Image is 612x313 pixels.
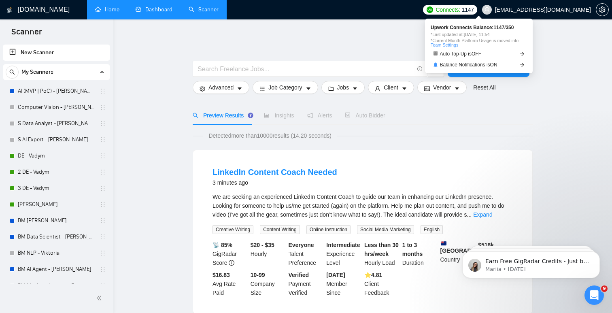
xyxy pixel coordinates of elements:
[18,83,95,99] a: AI (MVP | PoC) - [PERSON_NAME]
[18,229,95,245] a: BM Data Scientist - [PERSON_NAME]
[198,64,414,74] input: Search Freelance Jobs...
[484,7,490,13] span: user
[431,32,527,37] span: *Last updated at: [DATE] 11:54
[440,62,497,67] span: Balance Notifications is ON
[100,266,106,273] span: holder
[328,85,334,92] span: folder
[100,120,106,127] span: holder
[193,81,249,94] button: settingAdvancedcaret-down
[251,272,265,278] b: 10-99
[212,194,504,218] span: We are seeking an experienced LinkedIn Content Coach to guide our team in enhancing our LinkedIn ...
[6,66,19,79] button: search
[440,241,501,254] b: [GEOGRAPHIC_DATA]
[321,81,365,94] button: folderJobscaret-down
[100,234,106,240] span: holder
[229,260,234,266] span: info-circle
[352,85,358,92] span: caret-down
[520,62,525,67] span: arrow-right
[203,131,337,140] span: Detected more than 10000 results (14.20 seconds)
[337,83,349,92] span: Jobs
[289,242,314,248] b: Everyone
[100,104,106,111] span: holder
[421,225,443,234] span: English
[431,25,527,30] span: Upwork Connects Balance: 1147 / 350
[95,6,119,13] a: homeHome
[100,88,106,94] span: holder
[345,112,385,119] span: Auto Bidder
[287,270,325,297] div: Payment Verified
[100,282,106,289] span: holder
[259,85,265,92] span: bars
[584,285,604,305] iframe: Intercom live chat
[436,5,460,14] span: Connects:
[260,225,300,234] span: Content Writing
[431,61,527,69] a: bellBalance Notifications isONarrow-right
[247,112,254,119] div: Tooltip anchor
[96,294,104,302] span: double-left
[364,242,399,257] b: Less than 30 hrs/week
[401,241,439,267] div: Duration
[375,85,380,92] span: user
[462,5,474,14] span: 1147
[100,250,106,256] span: holder
[212,192,513,219] div: We are seeking an experienced LinkedIn Content Coach to guide our team in enhancing our LinkedIn ...
[601,285,608,292] span: 9
[417,81,467,94] button: idcardVendorcaret-down
[35,31,140,38] p: Message from Mariia, sent 6w ago
[306,225,351,234] span: Online Instruction
[3,45,110,61] li: New Scanner
[402,242,423,257] b: 1 to 3 months
[211,270,249,297] div: Avg Rate Paid
[18,115,95,132] a: S Data Analyst - [PERSON_NAME]
[402,85,407,92] span: caret-down
[440,51,482,56] span: Auto Top-Up is OFF
[431,38,527,47] span: *Current Month Platform Usage is moved into
[287,241,325,267] div: Talent Preference
[268,83,302,92] span: Job Category
[5,26,48,43] span: Scanner
[136,6,172,13] a: dashboardDashboard
[208,83,234,92] span: Advanced
[441,241,446,246] img: 🇳🇿
[211,241,249,267] div: GigRadar Score
[345,113,351,118] span: robot
[520,51,525,56] span: arrow-right
[18,196,95,213] a: [PERSON_NAME]
[35,23,140,223] span: Earn Free GigRadar Credits - Just by Sharing Your Story! 💬 Want more credits for sending proposal...
[264,113,270,118] span: area-chart
[473,211,492,218] a: Expand
[18,132,95,148] a: S AI Expert - [PERSON_NAME]
[100,185,106,192] span: holder
[307,112,332,119] span: Alerts
[100,169,106,175] span: holder
[200,85,205,92] span: setting
[363,270,401,297] div: Client Feedback
[253,81,318,94] button: barsJob Categorycaret-down
[212,225,253,234] span: Creative Writing
[433,51,438,56] span: robot
[100,217,106,224] span: holder
[368,81,414,94] button: userClientcaret-down
[433,83,451,92] span: Vendor
[18,148,95,164] a: DE - Vadym
[306,85,311,92] span: caret-down
[325,241,363,267] div: Experience Level
[189,6,219,13] a: searchScanner
[251,242,274,248] b: $20 - $35
[431,43,458,47] a: Team Settings
[212,242,232,248] b: 📡 85%
[193,113,198,118] span: search
[193,112,251,119] span: Preview Results
[289,272,309,278] b: Verified
[18,245,95,261] a: BM NLP - Viktoria
[473,83,495,92] a: Reset All
[18,180,95,196] a: 3 DE - Vadym
[363,241,401,267] div: Hourly Load
[6,69,18,75] span: search
[596,3,609,16] button: setting
[7,4,13,17] img: logo
[9,45,104,61] a: New Scanner
[21,64,53,80] span: My Scanners
[357,225,414,234] span: Social Media Marketing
